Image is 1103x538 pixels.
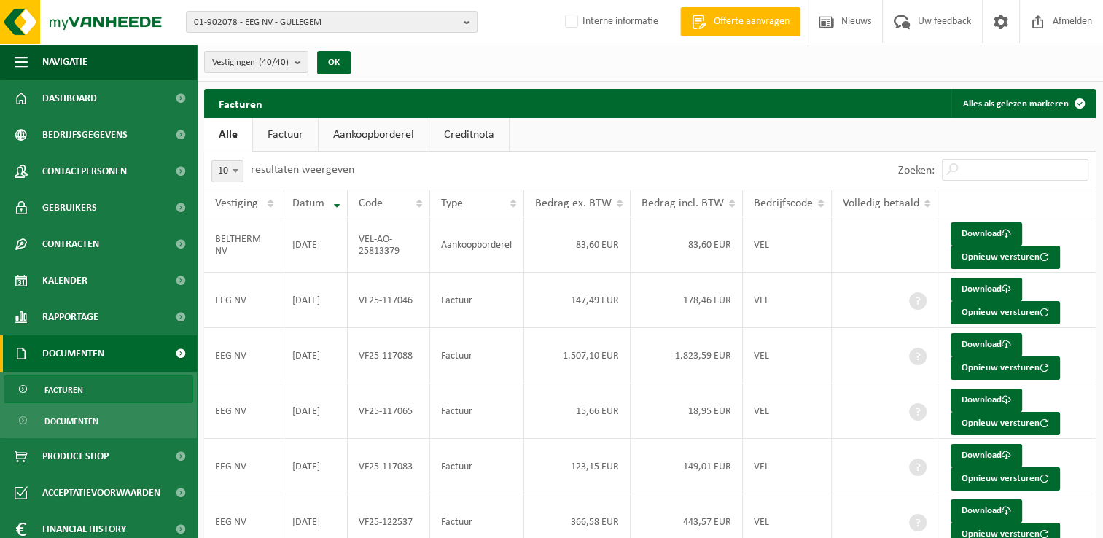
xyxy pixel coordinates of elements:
[754,198,813,209] span: Bedrijfscode
[524,328,631,383] td: 1.507,10 EUR
[631,383,743,439] td: 18,95 EUR
[42,44,87,80] span: Navigatie
[430,217,524,273] td: Aankoopborderel
[44,376,83,404] span: Facturen
[204,328,281,383] td: EEG NV
[348,273,430,328] td: VF25-117046
[281,439,348,494] td: [DATE]
[204,51,308,73] button: Vestigingen(40/40)
[42,475,160,511] span: Acceptatievoorwaarden
[42,190,97,226] span: Gebruikers
[319,118,429,152] a: Aankoopborderel
[204,273,281,328] td: EEG NV
[631,439,743,494] td: 149,01 EUR
[204,89,277,117] h2: Facturen
[951,89,1094,118] button: Alles als gelezen markeren
[215,198,258,209] span: Vestiging
[951,389,1022,412] a: Download
[631,217,743,273] td: 83,60 EUR
[211,160,243,182] span: 10
[44,408,98,435] span: Documenten
[843,198,919,209] span: Volledig betaald
[212,52,289,74] span: Vestigingen
[951,467,1060,491] button: Opnieuw versturen
[259,58,289,67] count: (40/40)
[42,80,97,117] span: Dashboard
[317,51,351,74] button: OK
[951,412,1060,435] button: Opnieuw versturen
[524,217,631,273] td: 83,60 EUR
[42,117,128,153] span: Bedrijfsgegevens
[42,299,98,335] span: Rapportage
[42,226,99,262] span: Contracten
[430,328,524,383] td: Factuur
[204,439,281,494] td: EEG NV
[743,328,832,383] td: VEL
[281,328,348,383] td: [DATE]
[204,217,281,273] td: BELTHERM NV
[359,198,383,209] span: Code
[348,328,430,383] td: VF25-117088
[631,328,743,383] td: 1.823,59 EUR
[951,278,1022,301] a: Download
[524,273,631,328] td: 147,49 EUR
[253,118,318,152] a: Factuur
[194,12,458,34] span: 01-902078 - EEG NV - GULLEGEM
[292,198,324,209] span: Datum
[212,161,243,182] span: 10
[524,383,631,439] td: 15,66 EUR
[524,439,631,494] td: 123,15 EUR
[42,262,87,299] span: Kalender
[430,383,524,439] td: Factuur
[42,335,104,372] span: Documenten
[430,273,524,328] td: Factuur
[281,217,348,273] td: [DATE]
[281,273,348,328] td: [DATE]
[204,118,252,152] a: Alle
[535,198,612,209] span: Bedrag ex. BTW
[951,246,1060,269] button: Opnieuw versturen
[680,7,800,36] a: Offerte aanvragen
[251,164,354,176] label: resultaten weergeven
[430,439,524,494] td: Factuur
[281,383,348,439] td: [DATE]
[951,301,1060,324] button: Opnieuw versturen
[42,153,127,190] span: Contactpersonen
[186,11,478,33] button: 01-902078 - EEG NV - GULLEGEM
[4,375,193,403] a: Facturen
[951,356,1060,380] button: Opnieuw versturen
[562,11,658,33] label: Interne informatie
[951,222,1022,246] a: Download
[348,383,430,439] td: VF25-117065
[743,383,832,439] td: VEL
[441,198,463,209] span: Type
[898,165,935,176] label: Zoeken:
[743,217,832,273] td: VEL
[951,499,1022,523] a: Download
[951,333,1022,356] a: Download
[951,444,1022,467] a: Download
[710,15,793,29] span: Offerte aanvragen
[743,439,832,494] td: VEL
[429,118,509,152] a: Creditnota
[743,273,832,328] td: VEL
[348,439,430,494] td: VF25-117083
[348,217,430,273] td: VEL-AO-25813379
[42,438,109,475] span: Product Shop
[204,383,281,439] td: EEG NV
[631,273,743,328] td: 178,46 EUR
[4,407,193,434] a: Documenten
[642,198,724,209] span: Bedrag incl. BTW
